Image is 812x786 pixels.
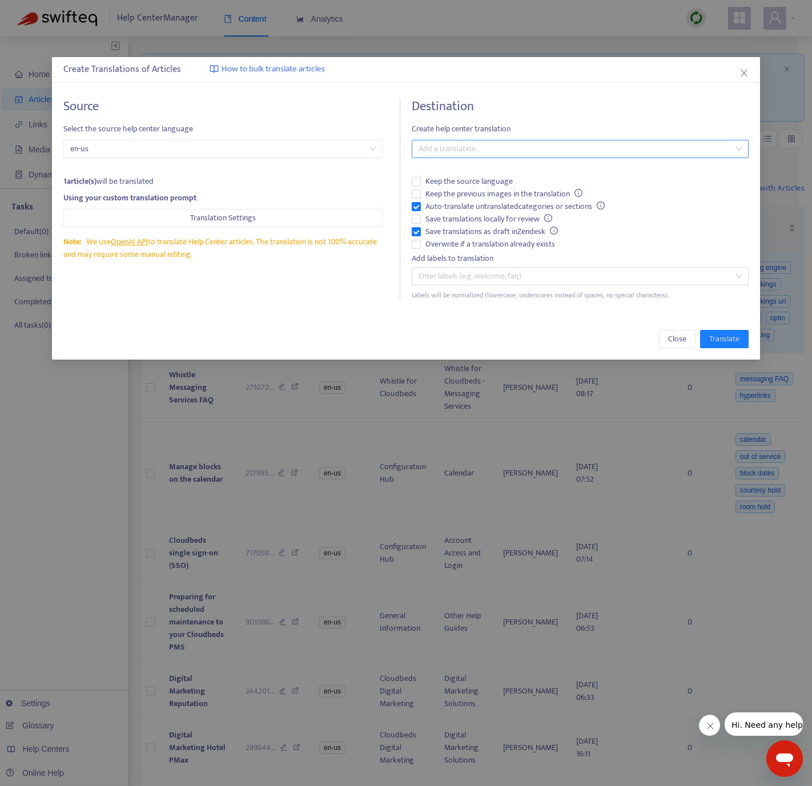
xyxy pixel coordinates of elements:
[210,63,325,76] a: How to bulk translate articles
[222,63,325,76] span: How to bulk translate articles
[63,209,383,227] button: Translation Settings
[550,227,558,235] span: info-circle
[63,236,383,261] div: We use to translate Help Center articles. The translation is not 100% accurate and may require so...
[63,175,383,188] div: will be translated
[659,330,696,348] button: Close
[739,68,749,78] span: close
[738,67,750,79] button: Close
[544,214,552,222] span: info-circle
[421,175,517,188] span: Keep the source language
[111,235,148,248] a: OpenAI API
[210,65,219,74] img: image-link
[421,188,587,200] span: Keep the previous images in the translation
[63,175,97,188] strong: 1 article(s)
[412,123,748,135] span: Create help center translation
[668,333,686,345] span: Close
[421,238,560,251] span: Overwrite if a translation already exists
[421,225,562,238] span: Save translations as draft in Zendesk
[412,252,748,265] div: Add labels to translation
[412,290,748,301] div: Labels will be normalized (lowercase, underscores instead of spaces, no special characters).
[597,201,605,209] span: info-circle
[190,212,256,224] span: Translation Settings
[63,235,82,248] span: Note:
[7,8,82,17] span: Hi. Need any help?
[63,192,383,204] div: Using your custom translation prompt
[412,99,748,114] h4: Destination
[63,63,748,76] div: Create Translations of Articles
[725,712,803,736] iframe: Message from company
[700,330,749,348] button: Translate
[574,189,582,197] span: info-circle
[699,715,721,736] iframe: Close message
[766,740,803,777] iframe: Button to launch messaging window
[63,123,383,135] span: Select the source help center language
[70,140,376,158] span: en-us
[421,213,557,225] span: Save translations locally for review
[421,200,609,213] span: Auto-translate untranslated categories or sections
[63,99,383,114] h4: Source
